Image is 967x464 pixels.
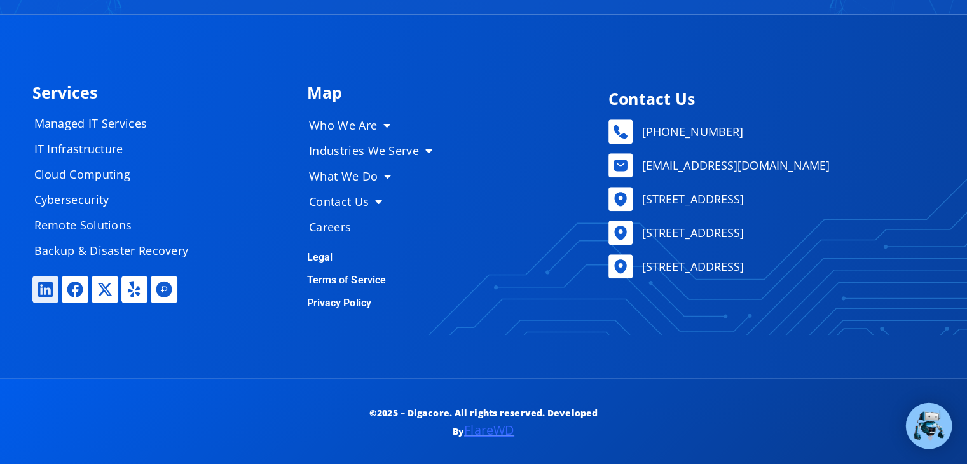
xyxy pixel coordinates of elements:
[341,404,626,441] p: ©2025 – Digacore. All rights reserved. Developed By
[22,111,212,136] a: Managed IT Services
[608,187,928,211] a: [STREET_ADDRESS]
[608,153,928,177] a: [EMAIL_ADDRESS][DOMAIN_NAME]
[296,138,455,163] a: Industries We Serve
[296,113,455,138] a: Who We Are
[307,274,387,286] a: Terms of Service
[296,113,455,240] nav: Menu
[608,254,928,278] a: [STREET_ADDRESS]
[22,161,212,187] a: Cloud Computing
[296,189,455,214] a: Contact Us
[639,223,744,242] span: [STREET_ADDRESS]
[307,297,371,309] a: Privacy Policy
[464,421,514,439] a: FlareWD
[608,91,928,107] h4: Contact Us
[608,119,928,144] a: [PHONE_NUMBER]
[307,85,590,100] h4: Map
[639,189,744,208] span: [STREET_ADDRESS]
[296,214,455,240] a: Careers
[22,111,212,263] nav: Menu
[32,85,294,100] h4: Services
[296,163,455,189] a: What We Do
[22,187,212,212] a: Cybersecurity
[639,156,830,175] span: [EMAIL_ADDRESS][DOMAIN_NAME]
[639,122,743,141] span: [PHONE_NUMBER]
[22,212,212,238] a: Remote Solutions
[307,251,333,263] a: Legal
[608,221,928,245] a: [STREET_ADDRESS]
[639,257,744,276] span: [STREET_ADDRESS]
[22,136,212,161] a: IT Infrastructure
[22,238,212,263] a: Backup & Disaster Recovery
